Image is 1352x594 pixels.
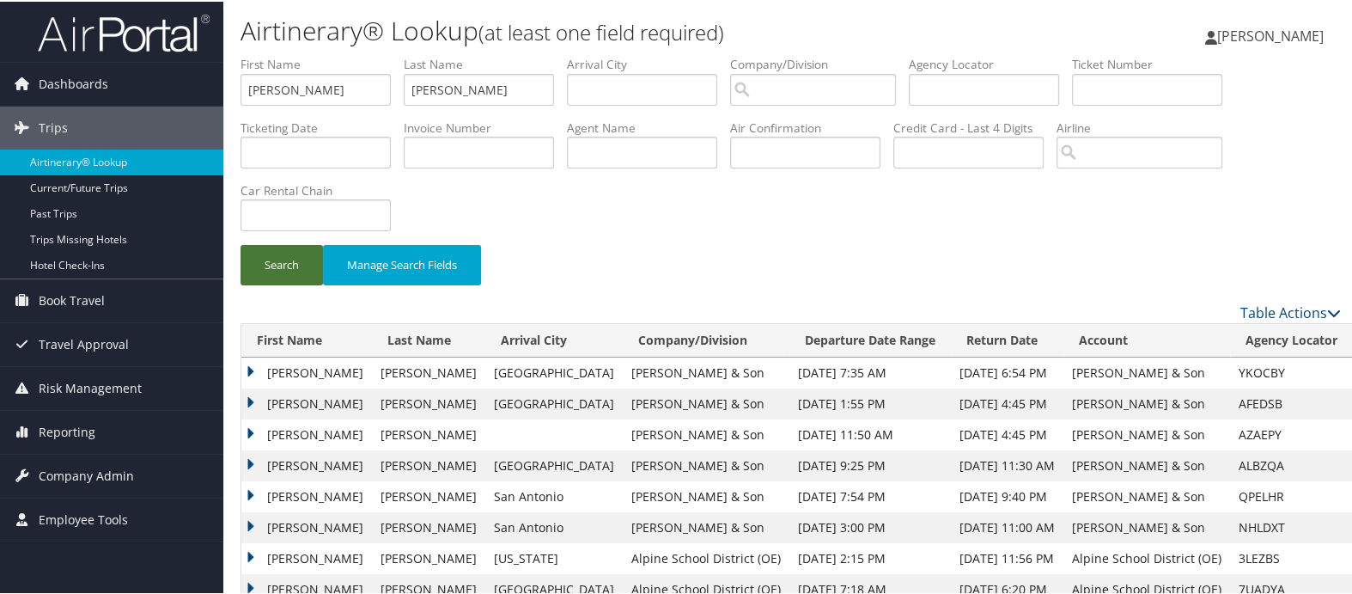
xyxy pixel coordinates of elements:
[485,480,623,511] td: San Antonio
[241,449,372,480] td: [PERSON_NAME]
[241,387,372,418] td: [PERSON_NAME]
[1063,480,1230,511] td: [PERSON_NAME] & Son
[1063,418,1230,449] td: [PERSON_NAME] & Son
[478,16,724,45] small: (at least one field required)
[39,321,129,364] span: Travel Approval
[789,418,951,449] td: [DATE] 11:50 AM
[323,243,481,284] button: Manage Search Fields
[404,118,567,135] label: Invoice Number
[39,61,108,104] span: Dashboards
[567,118,730,135] label: Agent Name
[372,387,485,418] td: [PERSON_NAME]
[39,453,134,496] span: Company Admin
[789,449,951,480] td: [DATE] 9:25 PM
[789,322,951,356] th: Departure Date Range: activate to sort column ascending
[730,54,909,71] label: Company/Division
[1063,511,1230,542] td: [PERSON_NAME] & Son
[372,322,485,356] th: Last Name: activate to sort column ascending
[623,542,789,573] td: Alpine School District (OE)
[39,105,68,148] span: Trips
[951,322,1063,356] th: Return Date: activate to sort column ascending
[623,480,789,511] td: [PERSON_NAME] & Son
[372,511,485,542] td: [PERSON_NAME]
[372,418,485,449] td: [PERSON_NAME]
[1072,54,1235,71] label: Ticket Number
[241,542,372,573] td: [PERSON_NAME]
[730,118,893,135] label: Air Confirmation
[1063,542,1230,573] td: Alpine School District (OE)
[951,418,1063,449] td: [DATE] 4:45 PM
[893,118,1057,135] label: Credit Card - Last 4 Digits
[372,542,485,573] td: [PERSON_NAME]
[623,356,789,387] td: [PERSON_NAME] & Son
[1205,9,1341,60] a: [PERSON_NAME]
[485,449,623,480] td: [GEOGRAPHIC_DATA]
[951,511,1063,542] td: [DATE] 11:00 AM
[1063,449,1230,480] td: [PERSON_NAME] & Son
[1240,302,1341,321] a: Table Actions
[372,449,485,480] td: [PERSON_NAME]
[241,480,372,511] td: [PERSON_NAME]
[623,511,789,542] td: [PERSON_NAME] & Son
[567,54,730,71] label: Arrival City
[623,322,789,356] th: Company/Division
[39,409,95,452] span: Reporting
[623,387,789,418] td: [PERSON_NAME] & Son
[951,356,1063,387] td: [DATE] 6:54 PM
[789,356,951,387] td: [DATE] 7:35 AM
[241,54,404,71] label: First Name
[241,511,372,542] td: [PERSON_NAME]
[623,418,789,449] td: [PERSON_NAME] & Son
[485,356,623,387] td: [GEOGRAPHIC_DATA]
[623,449,789,480] td: [PERSON_NAME] & Son
[1217,25,1324,44] span: [PERSON_NAME]
[485,387,623,418] td: [GEOGRAPHIC_DATA]
[789,387,951,418] td: [DATE] 1:55 PM
[951,542,1063,573] td: [DATE] 11:56 PM
[39,497,128,540] span: Employee Tools
[485,542,623,573] td: [US_STATE]
[789,542,951,573] td: [DATE] 2:15 PM
[485,322,623,356] th: Arrival City: activate to sort column ascending
[1063,356,1230,387] td: [PERSON_NAME] & Son
[789,511,951,542] td: [DATE] 3:00 PM
[39,365,142,408] span: Risk Management
[909,54,1072,71] label: Agency Locator
[1063,322,1230,356] th: Account: activate to sort column ascending
[39,278,105,321] span: Book Travel
[241,118,404,135] label: Ticketing Date
[404,54,567,71] label: Last Name
[951,480,1063,511] td: [DATE] 9:40 PM
[789,480,951,511] td: [DATE] 7:54 PM
[241,356,372,387] td: [PERSON_NAME]
[241,243,323,284] button: Search
[372,356,485,387] td: [PERSON_NAME]
[241,11,974,47] h1: Airtinerary® Lookup
[372,480,485,511] td: [PERSON_NAME]
[951,449,1063,480] td: [DATE] 11:30 AM
[241,418,372,449] td: [PERSON_NAME]
[38,11,210,52] img: airportal-logo.png
[485,511,623,542] td: San Antonio
[951,387,1063,418] td: [DATE] 4:45 PM
[1057,118,1235,135] label: Airline
[241,322,372,356] th: First Name: activate to sort column ascending
[1063,387,1230,418] td: [PERSON_NAME] & Son
[241,181,404,198] label: Car Rental Chain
